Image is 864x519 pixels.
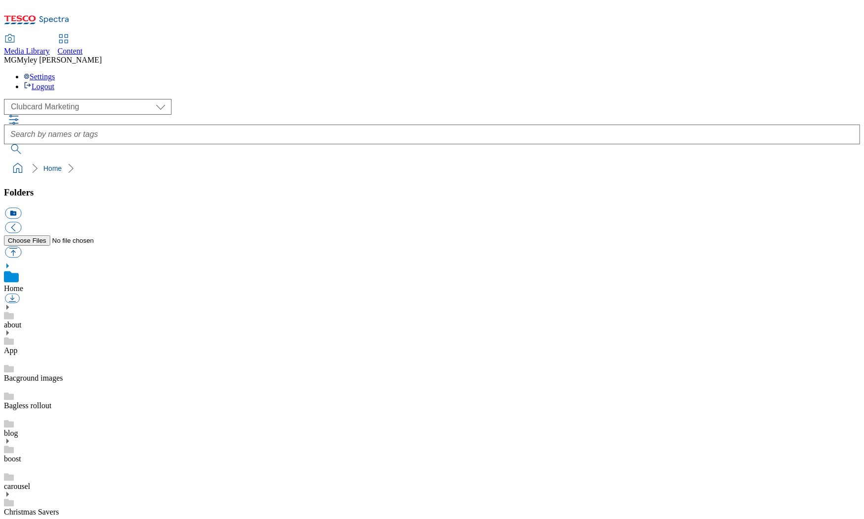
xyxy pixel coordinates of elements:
a: App [4,346,18,355]
a: about [4,321,22,329]
a: Bagless rollout [4,401,51,410]
a: boost [4,454,21,463]
a: carousel [4,482,30,490]
a: Home [43,164,62,172]
h3: Folders [4,187,860,198]
a: home [10,161,26,176]
a: Bacground images [4,374,63,382]
span: Myley [PERSON_NAME] [17,56,102,64]
a: Home [4,284,23,292]
a: Logout [24,82,54,91]
span: MG [4,56,17,64]
span: Content [58,47,83,55]
input: Search by names or tags [4,125,860,144]
a: blog [4,429,18,437]
span: Media Library [4,47,50,55]
a: Settings [24,72,55,81]
a: Christmas Savers [4,508,59,516]
nav: breadcrumb [4,159,860,178]
a: Content [58,35,83,56]
a: Media Library [4,35,50,56]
